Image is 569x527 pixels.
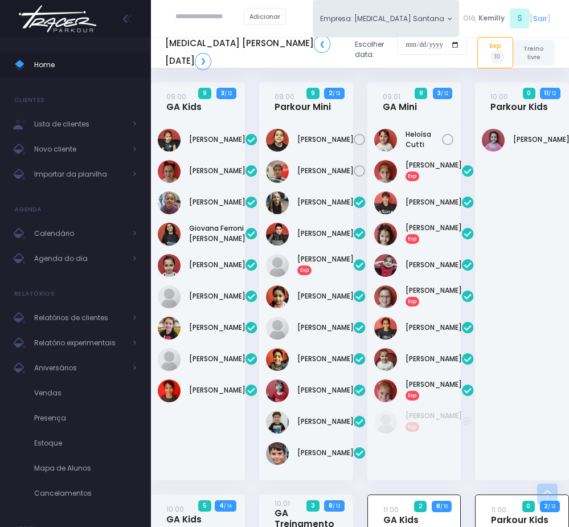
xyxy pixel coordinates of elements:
h4: Agenda [14,198,42,221]
a: [PERSON_NAME] [189,134,245,145]
span: Calendário [34,226,125,241]
h5: [MEDICAL_DATA] [PERSON_NAME] [DATE] [165,35,346,70]
span: Relatório experimentais [34,336,125,350]
small: / 13 [548,503,555,510]
span: 9 [306,88,319,99]
span: Exp [406,171,420,181]
a: [PERSON_NAME] [297,448,354,458]
a: 11:00GA Kids [383,504,419,525]
span: 10 [490,50,504,64]
div: Escolher data: [165,32,467,73]
img: Heloísa Cutti Iagalo [374,129,397,152]
small: 10:01 [275,499,290,508]
small: / 12 [224,90,232,97]
small: 09:00 [275,92,294,101]
img: Giovana Ferroni Gimenes de Almeida [158,223,181,246]
span: Presença [34,411,137,426]
a: 09:00Parkour Mini [275,91,331,112]
img: Diana ferreira dos santos [374,191,397,214]
h4: Relatórios [14,283,55,305]
a: [PERSON_NAME] [406,260,462,270]
a: Sair [533,13,547,24]
a: [PERSON_NAME]Exp [406,411,462,431]
a: ❯ [195,53,211,70]
img: Miguel Antunes Castilho [266,379,289,402]
img: Marcela Herdt Garisto [374,348,397,371]
span: Kemilly [478,13,505,23]
a: [PERSON_NAME] [189,260,245,270]
a: ❮ [314,35,330,52]
img: Laís Bacini Amorim [158,285,181,308]
a: 10:00Parkour Kids [490,91,548,112]
img: Levi Teofilo de Almeida Neto [266,160,289,183]
span: 0 [523,88,535,99]
span: Exp [297,265,312,275]
a: 09:01GA Mini [383,91,417,112]
a: [PERSON_NAME] [189,322,245,333]
span: 3 [306,500,319,512]
span: Agenda do dia [34,251,125,266]
a: [PERSON_NAME] [297,416,354,427]
small: 11:00 [383,505,399,514]
a: [PERSON_NAME] [297,197,354,207]
span: Vendas [34,386,137,401]
img: Pedro Pereira Tercarioli [266,411,289,434]
a: 09:00GA Kids [166,91,202,112]
small: / 12 [548,90,556,97]
small: / 10 [440,503,448,510]
div: [ ] [459,7,555,30]
img: Isabella Palma Reis [482,129,505,152]
img: Lívia Fontoura Machado Liberal [158,317,181,340]
a: [PERSON_NAME] [406,322,462,333]
a: [PERSON_NAME] [189,197,245,207]
small: / 13 [333,90,340,97]
img: Ana Clara Rufino [158,160,181,183]
strong: 4 [219,501,224,510]
a: [PERSON_NAME] [189,385,245,395]
h4: Clientes [14,89,44,112]
strong: 3 [221,89,224,97]
img: Laís de Moraes Salgado [266,129,289,152]
a: [PERSON_NAME] [189,354,245,364]
span: Olá, [463,13,477,23]
a: [PERSON_NAME]Exp [406,285,462,306]
a: [PERSON_NAME] [406,354,462,364]
img: Manuela Quintilio Gonçalves Silva [158,348,181,371]
a: 10:00GA Kids [166,504,202,525]
a: [PERSON_NAME] [297,354,354,364]
small: 09:01 [383,92,400,101]
span: Exp [406,422,420,431]
small: / 13 [333,503,340,509]
img: Sophia Munaretto Fonte [374,379,397,402]
span: 0 [522,501,535,512]
span: Cancelamentos [34,486,137,501]
strong: 2 [544,502,548,510]
small: / 12 [441,90,448,97]
a: Adicionar [244,8,286,25]
span: Home [34,58,137,72]
img: Arthur Amancio Baldasso [266,191,289,214]
img: Davi Silvério Lourençato [266,254,289,277]
img: Manuela Teixeira Isique [374,317,397,340]
a: Heloísa Cutti [406,129,443,150]
img: Laís Silva de Mendonça [374,254,397,277]
img: Bianca Munaretto Fonte [374,160,397,183]
strong: 11 [544,89,548,97]
img: Thomás Capovilla Rodrigues [266,442,289,465]
img: Lucas Marques [266,317,289,340]
a: [PERSON_NAME] [297,228,354,239]
a: [PERSON_NAME] [189,291,245,301]
img: Ana Clara Vicalvi DOliveira Lima [158,191,181,214]
img: Maria Luísa Pazeti [158,379,181,402]
img: LAURA ORTIZ CAMPOS VIEIRA [158,254,181,277]
a: [PERSON_NAME] [406,197,462,207]
a: [PERSON_NAME] [297,385,354,395]
a: [PERSON_NAME]Exp [406,223,462,243]
img: Benicio Domingos Barbosa [266,223,289,246]
small: 10:00 [166,504,184,514]
small: 09:00 [166,92,186,101]
a: [PERSON_NAME]Exp [406,379,462,400]
strong: 2 [329,89,333,97]
small: 11:00 [491,505,506,514]
strong: 8 [436,502,440,510]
